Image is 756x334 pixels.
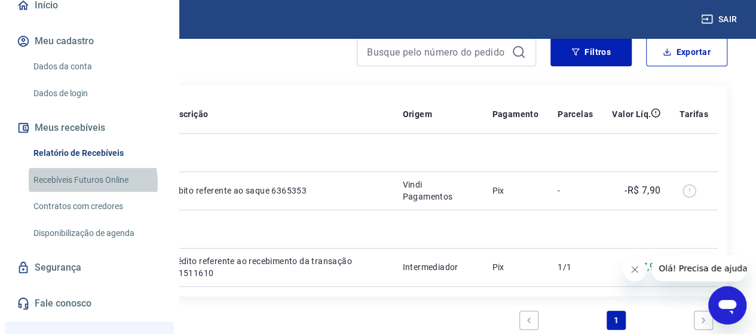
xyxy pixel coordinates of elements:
[29,194,164,219] a: Contratos com credores
[694,311,713,330] a: Next page
[558,108,593,120] p: Parcelas
[402,179,473,203] p: Vindi Pagamentos
[29,81,164,106] a: Dados de login
[625,183,660,198] p: -R$ 7,90
[14,255,164,281] a: Segurança
[14,115,164,141] button: Meus recebíveis
[651,255,746,281] iframe: Mensagem da empresa
[7,8,100,18] span: Olá! Precisa de ajuda?
[550,38,632,66] button: Filtros
[492,185,538,197] p: Pix
[29,168,164,192] a: Recebíveis Futuros Online
[492,261,538,273] p: Pix
[169,255,384,279] p: Crédito referente ao recebimento da transação 211511610
[14,28,164,54] button: Meu cadastro
[519,311,538,330] a: Previous page
[492,108,538,120] p: Pagamento
[402,108,431,120] p: Origem
[29,221,164,246] a: Disponibilização de agenda
[646,38,727,66] button: Exportar
[699,8,742,30] button: Sair
[169,108,209,120] p: Descrição
[367,43,507,61] input: Busque pelo número do pedido
[680,108,708,120] p: Tarifas
[29,141,164,166] a: Relatório de Recebíveis
[169,185,384,197] p: Débito referente ao saque 6365353
[558,261,593,273] p: 1/1
[612,108,651,120] p: Valor Líq.
[558,185,593,197] p: -
[623,258,647,281] iframe: Fechar mensagem
[708,286,746,324] iframe: Botão para abrir a janela de mensagens
[14,290,164,317] a: Fale conosco
[607,311,626,330] a: Page 1 is your current page
[402,261,473,273] p: Intermediador
[29,54,164,79] a: Dados da conta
